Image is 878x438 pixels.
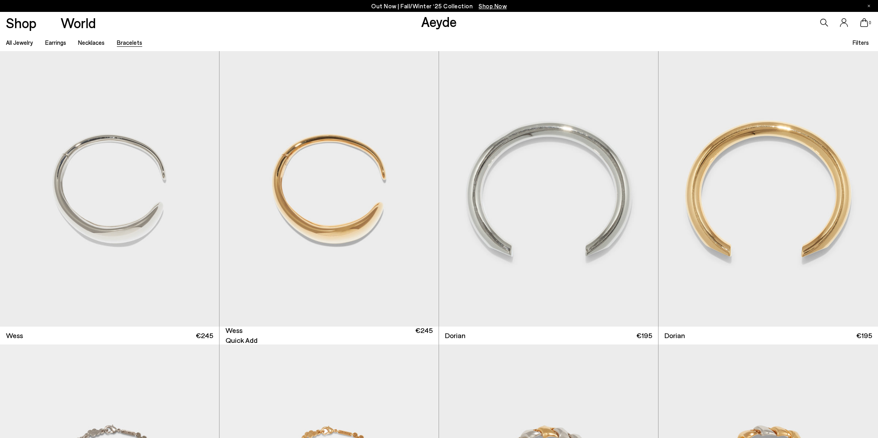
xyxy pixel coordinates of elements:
[225,335,257,345] ul: variant
[860,18,868,27] a: 0
[225,325,242,335] span: Wess
[371,1,507,11] p: Out Now | Fall/Winter ‘25 Collection
[6,39,33,46] a: All Jewelry
[6,16,36,30] a: Shop
[61,16,96,30] a: World
[117,39,142,46] a: Bracelets
[439,51,658,327] a: Next slide Previous slide
[868,21,872,25] span: 0
[415,325,433,345] span: €245
[856,331,872,340] span: €195
[439,51,658,327] img: Dorian Palladium-Plated Cuff Bracelet
[439,51,658,327] div: 1 / 3
[479,2,507,10] span: Navigate to /collections/new-in
[445,331,466,340] span: Dorian
[853,39,869,46] span: Filters
[196,331,213,340] span: €245
[664,331,685,340] span: Dorian
[219,51,439,327] a: Next slide Previous slide
[219,51,439,327] div: 1 / 3
[439,327,658,344] a: Dorian €195
[636,331,652,340] span: €195
[78,39,105,46] a: Necklaces
[219,327,439,344] a: Wess Quick Add €245
[6,331,23,340] span: Wess
[421,13,457,30] a: Aeyde
[658,327,878,344] a: Dorian €195
[219,51,439,327] img: Wess 18kt Gold-Plated Bracelet
[45,39,66,46] a: Earrings
[225,335,258,345] li: Quick Add
[658,51,878,327] img: Dorian 18kt Gold-Plated Cuff Bracelet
